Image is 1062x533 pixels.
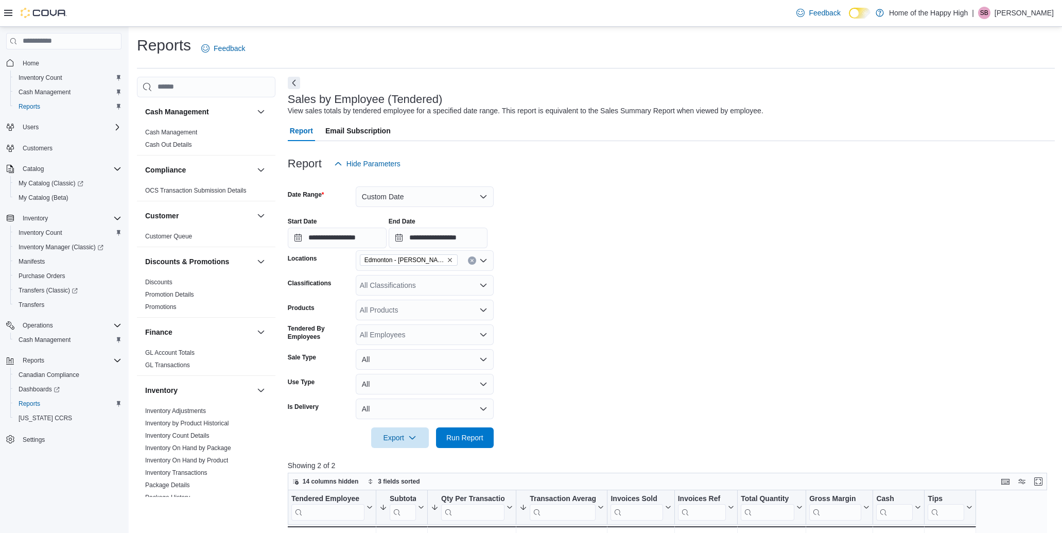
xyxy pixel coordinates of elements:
[19,229,62,237] span: Inventory Count
[19,272,65,280] span: Purchase Orders
[14,255,49,268] a: Manifests
[468,256,476,265] button: Clear input
[145,165,253,175] button: Compliance
[441,494,504,520] div: Qty Per Transaction
[14,270,69,282] a: Purchase Orders
[14,284,82,297] a: Transfers (Classic)
[288,475,363,488] button: 14 columns hidden
[255,326,267,338] button: Finance
[876,494,913,504] div: Cash
[145,256,229,267] h3: Discounts & Promotions
[379,494,424,520] button: Subtotal
[10,411,126,425] button: [US_STATE] CCRS
[356,374,494,394] button: All
[23,356,44,365] span: Reports
[19,301,44,309] span: Transfers
[346,159,401,169] span: Hide Parameters
[19,286,78,295] span: Transfers (Classic)
[137,276,275,317] div: Discounts & Promotions
[677,494,734,520] button: Invoices Ref
[19,319,121,332] span: Operations
[214,43,245,54] span: Feedback
[145,457,228,464] a: Inventory On Hand by Product
[611,494,663,504] div: Invoices Sold
[10,333,126,347] button: Cash Management
[255,384,267,397] button: Inventory
[145,494,190,501] a: Package History
[288,279,332,287] label: Classifications
[19,57,43,70] a: Home
[137,347,275,375] div: Finance
[928,494,964,504] div: Tips
[19,102,40,111] span: Reports
[19,212,52,225] button: Inventory
[14,334,75,346] a: Cash Management
[390,494,416,520] div: Subtotal
[14,398,121,410] span: Reports
[14,412,121,424] span: Washington CCRS
[145,232,192,240] span: Customer Queue
[137,184,275,201] div: Compliance
[145,385,178,396] h3: Inventory
[288,106,763,116] div: View sales totals by tendered employee for a specified date range. This report is equivalent to t...
[145,278,172,286] span: Discounts
[6,51,121,474] nav: Complex example
[876,494,913,520] div: Cash
[14,177,121,190] span: My Catalog (Classic)
[10,254,126,269] button: Manifests
[145,444,231,452] a: Inventory On Hand by Package
[809,494,869,520] button: Gross Margin
[19,194,68,202] span: My Catalog (Beta)
[436,427,494,448] button: Run Report
[1032,475,1044,488] button: Enter fullscreen
[288,324,352,341] label: Tendered By Employees
[19,88,71,96] span: Cash Management
[980,7,988,19] span: SB
[360,254,458,266] span: Edmonton - Rice Howard Way - Fire & Flower
[14,72,66,84] a: Inventory Count
[849,8,871,19] input: Dark Mode
[2,211,126,226] button: Inventory
[741,494,794,520] div: Total Quantity
[10,269,126,283] button: Purchase Orders
[14,299,48,311] a: Transfers
[10,368,126,382] button: Canadian Compliance
[145,327,253,337] button: Finance
[10,240,126,254] a: Inventory Manager (Classic)
[14,398,44,410] a: Reports
[145,303,177,311] span: Promotions
[530,494,596,504] div: Transaction Average
[356,399,494,419] button: All
[145,407,206,415] a: Inventory Adjustments
[446,433,483,443] span: Run Report
[19,163,121,175] span: Catalog
[378,477,420,486] span: 3 fields sorted
[14,383,64,396] a: Dashboards
[14,227,121,239] span: Inventory Count
[14,369,121,381] span: Canadian Compliance
[137,230,275,247] div: Customer
[928,494,964,520] div: Tips
[14,100,44,113] a: Reports
[288,403,319,411] label: Is Delivery
[145,279,172,286] a: Discounts
[288,77,300,89] button: Next
[145,107,209,117] h3: Cash Management
[741,494,794,504] div: Total Quantity
[479,306,488,314] button: Open list of options
[441,494,504,504] div: Qty Per Transaction
[145,327,172,337] h3: Finance
[145,256,253,267] button: Discounts & Promotions
[291,494,364,504] div: Tendered Employee
[809,494,861,520] div: Gross Margin
[447,257,453,263] button: Remove Edmonton - Rice Howard Way - Fire & Flower from selection in this group
[137,126,275,155] div: Cash Management
[741,494,803,520] button: Total Quantity
[10,191,126,205] button: My Catalog (Beta)
[19,257,45,266] span: Manifests
[291,494,373,520] button: Tendered Employee
[677,494,725,504] div: Invoices Ref
[145,349,195,356] a: GL Account Totals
